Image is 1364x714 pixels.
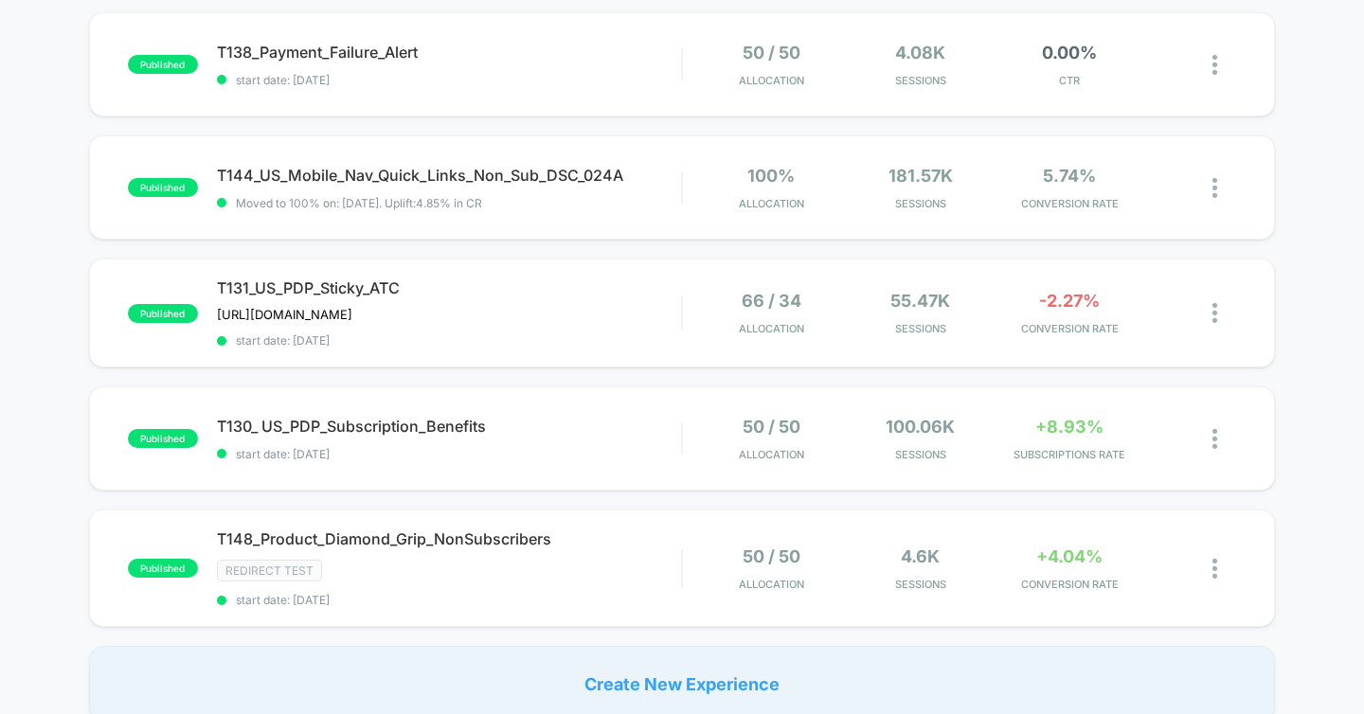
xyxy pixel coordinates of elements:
[739,578,804,591] span: Allocation
[1212,559,1217,579] img: close
[739,322,804,335] span: Allocation
[128,178,198,197] span: published
[217,593,682,607] span: start date: [DATE]
[1212,178,1217,198] img: close
[739,74,804,87] span: Allocation
[217,417,682,436] span: T130_ US_PDP_Subscription_Benefits
[217,278,682,297] span: T131_US_PDP_Sticky_ATC
[742,291,801,311] span: 66 / 34
[128,559,198,578] span: published
[1000,322,1140,335] span: CONVERSION RATE
[1036,546,1103,566] span: +4.04%
[1042,43,1097,62] span: 0.00%
[851,448,990,461] span: Sessions
[851,197,990,210] span: Sessions
[1043,166,1096,186] span: 5.74%
[743,417,800,437] span: 50 / 50
[217,166,682,185] span: T144_US_Mobile_Nav_Quick_Links_Non_Sub_DSC_024A
[743,43,800,62] span: 50 / 50
[1212,303,1217,323] img: close
[1035,417,1104,437] span: +8.93%
[217,333,682,348] span: start date: [DATE]
[851,578,990,591] span: Sessions
[1000,448,1140,461] span: SUBSCRIPTIONS RATE
[128,429,198,448] span: published
[217,73,682,87] span: start date: [DATE]
[886,417,955,437] span: 100.06k
[236,196,482,210] span: Moved to 100% on: [DATE] . Uplift: 4.85% in CR
[217,447,682,461] span: start date: [DATE]
[895,43,945,62] span: 4.08k
[743,546,800,566] span: 50 / 50
[1039,291,1100,311] span: -2.27%
[901,546,940,566] span: 4.6k
[890,291,950,311] span: 55.47k
[739,448,804,461] span: Allocation
[1000,74,1140,87] span: CTR
[851,322,990,335] span: Sessions
[747,166,795,186] span: 100%
[217,529,682,548] span: T148_Product_Diamond_Grip_NonSubscribers
[1000,197,1140,210] span: CONVERSION RATE
[851,74,990,87] span: Sessions
[1212,55,1217,75] img: close
[128,55,198,74] span: published
[217,43,682,62] span: T138_Payment_Failure_Alert
[888,166,953,186] span: 181.57k
[1212,429,1217,449] img: close
[739,197,804,210] span: Allocation
[1000,578,1140,591] span: CONVERSION RATE
[128,304,198,323] span: published
[217,307,352,322] span: [URL][DOMAIN_NAME]
[217,560,322,581] span: Redirect Test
